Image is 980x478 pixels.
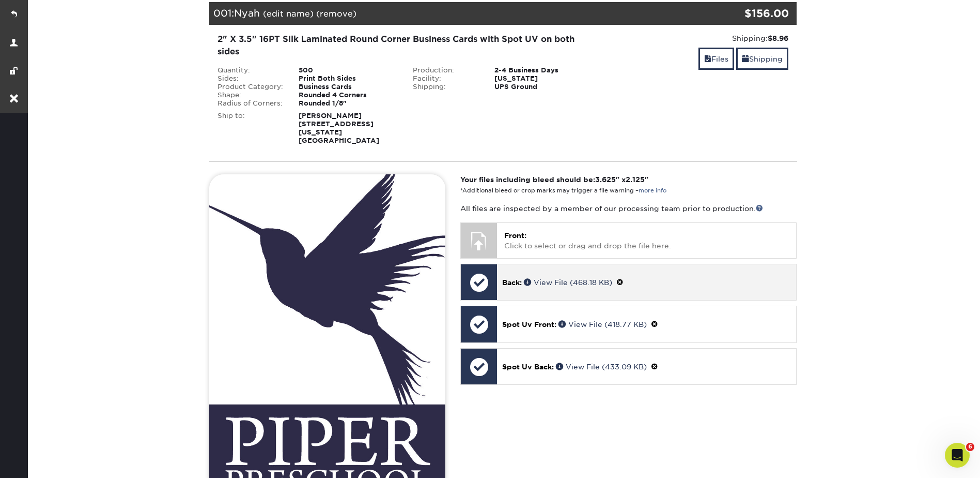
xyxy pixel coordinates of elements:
span: Spot Uv Front: [502,320,556,328]
div: Production: [405,66,487,74]
div: Product Category: [210,83,291,91]
span: 2.125 [626,175,645,184]
div: 500 [291,66,405,74]
div: UPS Ground [487,83,601,91]
a: (edit name) [263,9,314,19]
a: more info [639,187,666,194]
div: Shape: [210,91,291,99]
span: Front: [504,231,526,240]
a: Files [698,48,734,70]
a: Shipping [736,48,788,70]
div: 001: [209,2,699,25]
span: Nyah [234,7,260,19]
span: 6 [966,443,974,451]
div: Business Cards [291,83,405,91]
div: Quantity: [210,66,291,74]
span: Back: [502,278,522,287]
div: Sides: [210,74,291,83]
iframe: Intercom live chat [945,443,970,468]
div: Shipping: [405,83,487,91]
strong: Your files including bleed should be: " x " [460,175,648,184]
span: 3.625 [595,175,616,184]
div: [US_STATE] [487,74,601,83]
div: 2-4 Business Days [487,66,601,74]
a: View File (418.77 KB) [558,320,647,328]
span: Spot Uv Back: [502,363,554,371]
span: files [704,55,711,63]
div: 2" X 3.5" 16PT Silk Laminated Round Corner Business Cards with Spot UV on both sides [217,33,593,58]
div: Rounded 4 Corners [291,91,405,99]
strong: $8.96 [768,34,788,42]
p: Click to select or drag and drop the file here. [504,230,789,251]
p: All files are inspected by a member of our processing team prior to production. [460,203,797,214]
div: Rounded 1/8" [291,99,405,108]
a: (remove) [316,9,356,19]
a: View File (468.18 KB) [524,278,612,287]
a: View File (433.09 KB) [556,363,647,371]
div: Ship to: [210,112,291,145]
strong: [PERSON_NAME] [STREET_ADDRESS][US_STATE] [GEOGRAPHIC_DATA] [299,112,379,144]
div: Print Both Sides [291,74,405,83]
span: shipping [742,55,749,63]
div: Radius of Corners: [210,99,291,108]
div: $156.00 [699,6,789,21]
div: Facility: [405,74,487,83]
small: *Additional bleed or crop marks may trigger a file warning – [460,187,666,194]
div: Shipping: [609,33,789,43]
